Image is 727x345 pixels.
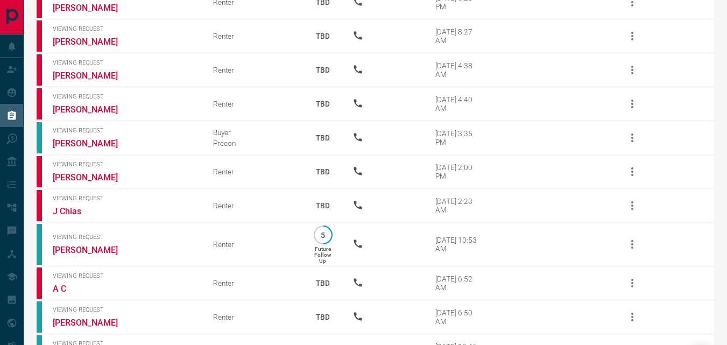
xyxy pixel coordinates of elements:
div: Renter [213,313,293,321]
div: property.ca [37,20,42,52]
p: TBD [309,302,336,332]
a: [PERSON_NAME] [53,138,133,149]
span: Viewing Request [53,306,197,313]
div: Renter [213,66,293,74]
div: condos.ca [37,224,42,265]
div: Renter [213,240,293,249]
div: property.ca [37,156,42,187]
div: property.ca [37,267,42,299]
div: [DATE] 4:40 AM [435,95,481,112]
a: [PERSON_NAME] [53,245,133,255]
div: Renter [213,279,293,287]
a: [PERSON_NAME] [53,318,133,328]
a: [PERSON_NAME] [53,3,133,13]
p: TBD [309,89,336,118]
div: [DATE] 8:27 AM [435,27,481,45]
div: property.ca [37,190,42,221]
div: property.ca [37,54,42,86]
span: Viewing Request [53,195,197,202]
div: [DATE] 10:53 AM [435,236,481,253]
span: Viewing Request [53,59,197,66]
div: [DATE] 6:50 AM [435,308,481,326]
a: [PERSON_NAME] [53,104,133,115]
p: TBD [309,123,336,152]
a: [PERSON_NAME] [53,71,133,81]
div: Buyer [213,128,293,137]
p: TBD [309,269,336,298]
p: TBD [309,191,336,220]
a: [PERSON_NAME] [53,172,133,182]
span: Viewing Request [53,272,197,279]
div: Renter [213,100,293,108]
span: Viewing Request [53,234,197,241]
div: [DATE] 2:23 AM [435,197,481,214]
div: Renter [213,167,293,176]
div: [DATE] 2:00 PM [435,163,481,180]
div: [DATE] 3:35 PM [435,129,481,146]
div: [DATE] 4:38 AM [435,61,481,79]
span: Viewing Request [53,161,197,168]
span: Viewing Request [53,127,197,134]
a: [PERSON_NAME] [53,37,133,47]
div: Renter [213,32,293,40]
a: J Chias [53,206,133,216]
span: Viewing Request [53,25,197,32]
div: condos.ca [37,122,42,153]
p: TBD [309,22,336,51]
div: [DATE] 6:52 AM [435,274,481,292]
div: property.ca [37,88,42,119]
span: Viewing Request [53,93,197,100]
div: Renter [213,201,293,210]
p: 5 [319,231,327,239]
div: condos.ca [37,301,42,333]
p: TBD [309,55,336,85]
p: Future Follow Up [314,246,331,264]
div: Precon [213,139,293,147]
a: A C [53,284,133,294]
p: TBD [309,157,336,186]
